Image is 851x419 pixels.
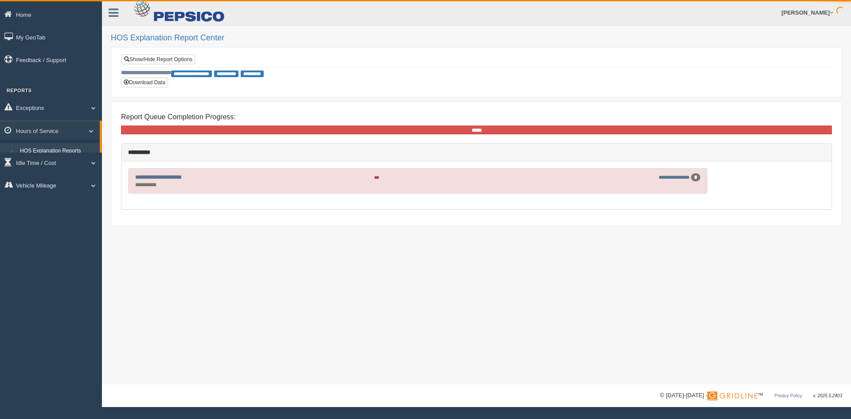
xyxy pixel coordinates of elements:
[660,391,842,400] div: © [DATE]-[DATE] - ™
[774,393,802,398] a: Privacy Policy
[813,393,842,398] span: v. 2025.5.2403
[121,55,195,64] a: Show/Hide Report Options
[111,34,842,43] h2: HOS Explanation Report Center
[121,78,168,87] button: Download Data
[707,392,757,400] img: Gridline
[121,113,832,121] h4: Report Queue Completion Progress:
[16,143,100,159] a: HOS Explanation Reports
